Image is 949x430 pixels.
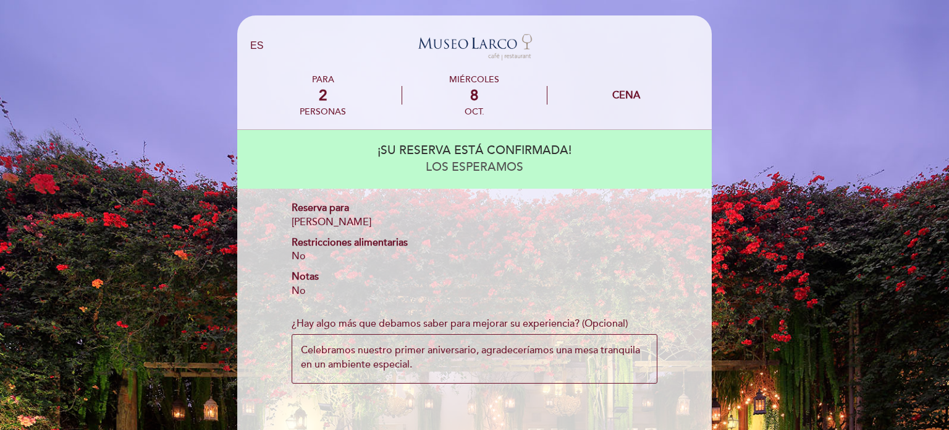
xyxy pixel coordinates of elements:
div: miércoles [402,74,546,85]
div: ¡SU RESERVA ESTÁ CONFIRMADA! [249,142,700,159]
div: 8 [402,87,546,105]
div: personas [300,106,346,117]
div: [PERSON_NAME] [292,215,657,230]
div: oct. [402,106,546,117]
div: PARA [300,74,346,85]
div: Reserva para [292,201,657,215]
div: Notas [292,270,657,284]
div: Cena [612,89,640,101]
div: No [292,284,657,298]
div: Restricciones alimentarias [292,236,657,250]
div: 2 [300,87,346,105]
div: LOS ESPERAMOS [249,159,700,176]
div: No [292,249,657,264]
label: ¿Hay algo más que debamos saber para mejorar su experiencia? (Opcional) [292,317,628,331]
